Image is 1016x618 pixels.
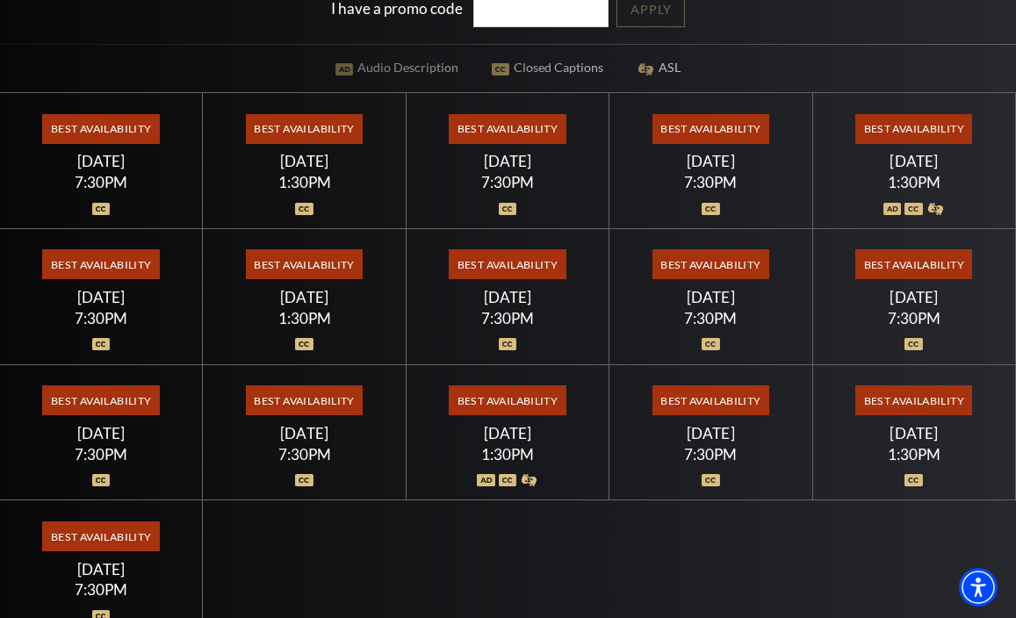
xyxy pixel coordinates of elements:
[246,114,363,144] span: Best Availability
[449,114,566,144] span: Best Availability
[652,385,769,415] span: Best Availability
[21,582,182,597] div: 7:30PM
[21,447,182,462] div: 7:30PM
[652,114,769,144] span: Best Availability
[833,424,994,442] div: [DATE]
[224,424,385,442] div: [DATE]
[855,249,972,279] span: Best Availability
[224,175,385,190] div: 1:30PM
[428,152,588,170] div: [DATE]
[428,288,588,306] div: [DATE]
[428,175,588,190] div: 7:30PM
[833,311,994,326] div: 7:30PM
[42,114,159,144] span: Best Availability
[21,311,182,326] div: 7:30PM
[246,249,363,279] span: Best Availability
[449,385,566,415] span: Best Availability
[630,152,791,170] div: [DATE]
[855,385,972,415] span: Best Availability
[630,175,791,190] div: 7:30PM
[42,249,159,279] span: Best Availability
[449,249,566,279] span: Best Availability
[833,175,994,190] div: 1:30PM
[42,385,159,415] span: Best Availability
[630,424,791,442] div: [DATE]
[652,249,769,279] span: Best Availability
[855,114,972,144] span: Best Availability
[428,447,588,462] div: 1:30PM
[630,447,791,462] div: 7:30PM
[428,311,588,326] div: 7:30PM
[224,288,385,306] div: [DATE]
[833,447,994,462] div: 1:30PM
[21,424,182,442] div: [DATE]
[833,152,994,170] div: [DATE]
[21,175,182,190] div: 7:30PM
[224,311,385,326] div: 1:30PM
[246,385,363,415] span: Best Availability
[959,568,998,607] div: Accessibility Menu
[42,521,159,551] span: Best Availability
[224,152,385,170] div: [DATE]
[21,152,182,170] div: [DATE]
[21,288,182,306] div: [DATE]
[224,447,385,462] div: 7:30PM
[630,288,791,306] div: [DATE]
[428,424,588,442] div: [DATE]
[21,560,182,578] div: [DATE]
[833,288,994,306] div: [DATE]
[630,311,791,326] div: 7:30PM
